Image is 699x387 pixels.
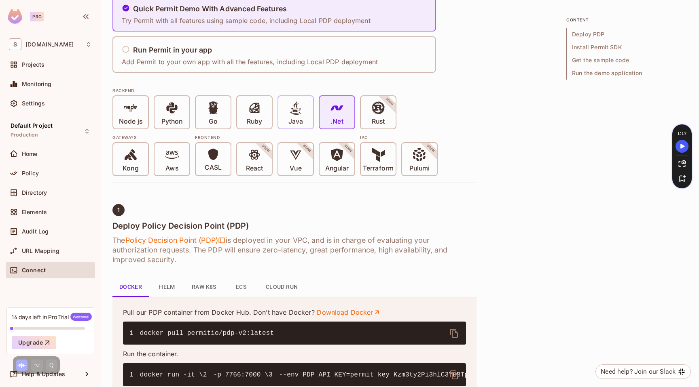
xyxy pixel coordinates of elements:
[129,370,140,380] span: 1
[325,164,349,172] p: Angular
[374,86,405,118] span: SOON
[185,278,223,297] button: Raw K8s
[269,370,279,380] span: 3
[333,133,364,164] span: SOON
[330,118,343,126] p: .Net
[22,267,46,273] span: Connect
[445,365,464,385] button: delete
[290,164,301,172] p: Vue
[601,367,676,376] div: Need help? Join our Slack
[363,164,394,172] p: Terraform
[246,164,263,172] p: React
[445,324,464,343] button: delete
[122,16,371,25] p: Try Permit with all features using sample code, including Local PDP deployment
[360,134,438,141] div: IAC
[161,118,182,126] p: Python
[125,236,225,245] span: Policy Decision Point (PDP)
[22,170,39,177] span: Policy
[372,118,385,126] p: Rust
[22,248,59,254] span: URL Mapping
[11,132,38,138] span: Production
[566,67,688,80] span: Run the demo application
[30,12,44,21] div: Pro
[22,151,38,157] span: Home
[22,189,47,196] span: Directory
[317,308,381,317] a: Download Docker
[112,134,190,141] div: Gateways
[205,164,222,172] p: CASL
[22,209,47,215] span: Elements
[112,87,477,94] div: BACKEND
[12,313,92,321] div: 14 days left in Pro Trial
[123,349,466,358] p: Run the container.
[117,207,120,213] span: 1
[9,38,21,50] span: S
[165,164,178,172] p: Aws
[195,134,355,141] div: Frontend
[566,17,688,23] p: content
[140,371,203,379] span: docker run -it \
[203,370,214,380] span: 2
[415,133,447,164] span: SOON
[140,330,274,337] span: docker pull permitio/pdp-v2:latest
[11,122,53,129] span: Default Project
[22,81,52,87] span: Monitoring
[566,54,688,67] span: Get the sample code
[22,228,49,235] span: Audit Log
[129,328,140,338] span: 1
[8,9,22,24] img: SReyMgAAAABJRU5ErkJggg==
[22,61,44,68] span: Projects
[112,278,149,297] button: Docker
[288,118,303,126] p: Java
[122,57,378,66] p: Add Permit to your own app with all the features, including Local PDP deployment
[119,118,142,126] p: Node js
[123,164,138,172] p: Kong
[409,164,430,172] p: Pulumi
[112,221,477,231] h4: Deploy Policy Decision Point (PDP)
[291,133,323,164] span: SOON
[133,5,287,13] h5: Quick Permit Demo With Advanced Features
[22,100,45,107] span: Settings
[123,308,466,317] p: Pull our PDP container from Docker Hub. Don’t have Docker?
[112,236,477,265] h6: The is deployed in your VPC, and is in charge of evaluating your authorization requests. The PDP ...
[209,118,218,126] p: Go
[25,41,74,48] span: Workspace: sanjaykamaruddin.com
[70,313,92,321] span: Welcome!
[250,133,282,164] span: SOON
[566,41,688,54] span: Install Permit SDK
[133,46,212,54] h5: Run Permit in your app
[566,28,688,41] span: Deploy PDP
[259,278,305,297] button: Cloud Run
[149,278,185,297] button: Helm
[12,336,56,349] button: Upgrade
[223,278,259,297] button: ECS
[247,118,262,126] p: Ruby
